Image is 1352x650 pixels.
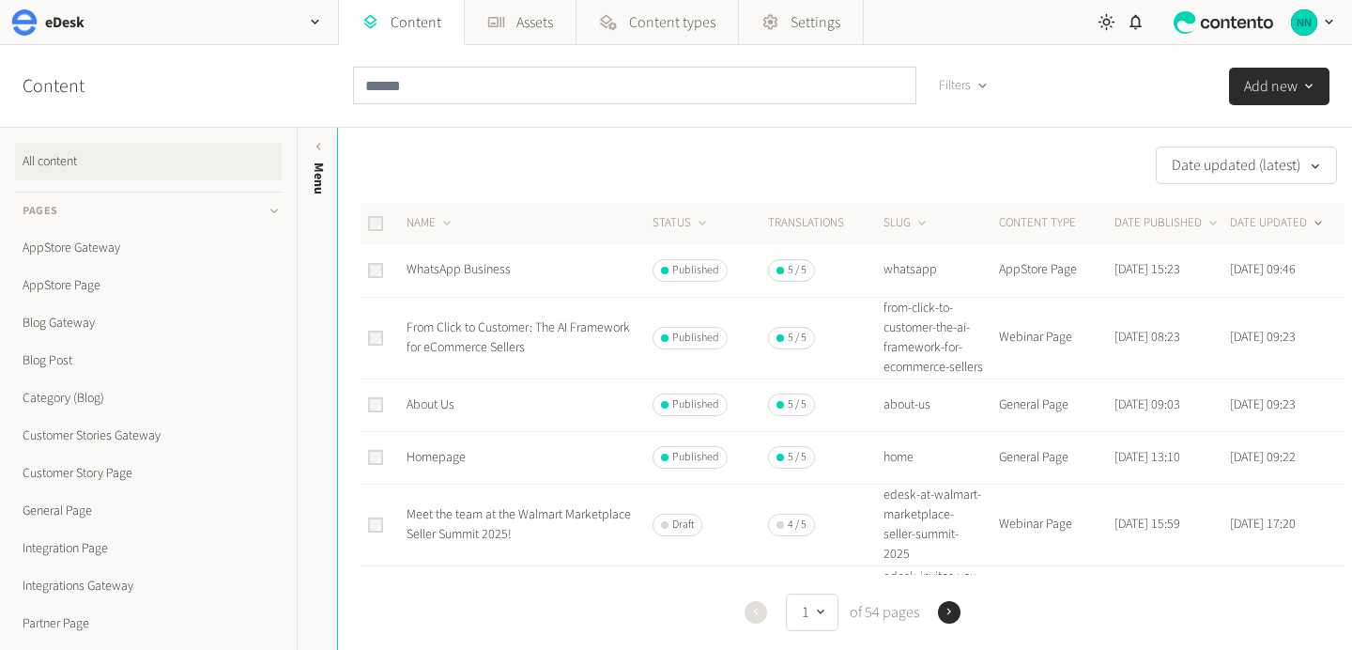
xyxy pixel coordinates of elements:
a: Integrations Gateway [15,567,282,605]
a: AppStore Page [15,267,282,304]
span: 5 / 5 [788,396,807,413]
button: 1 [786,594,838,631]
a: Category (Blog) [15,379,282,417]
span: Published [672,262,719,279]
a: Customer Story Page [15,455,282,492]
td: from-click-to-customer-the-ai-framework-for-ecommerce-sellers [883,297,998,379]
td: Webinar Page [998,484,1114,565]
time: [DATE] 15:23 [1114,260,1180,279]
button: SLUG [883,214,929,233]
button: Date updated (latest) [1156,147,1337,184]
td: whatsapp [883,244,998,297]
a: Blog Post [15,342,282,379]
button: DATE PUBLISHED [1114,214,1221,233]
time: [DATE] 09:03 [1114,395,1180,414]
span: 5 / 5 [788,449,807,466]
a: About Us [407,395,454,414]
span: Settings [791,11,840,34]
td: home [883,431,998,484]
h2: eDesk [45,11,84,34]
td: General Page [998,431,1114,484]
span: Published [672,449,719,466]
span: Filters [939,76,971,96]
time: [DATE] 17:20 [1230,515,1296,534]
span: Published [672,396,719,413]
img: Nikola Nikolov [1291,9,1317,36]
button: STATUS [653,214,710,233]
span: Menu [309,162,329,194]
span: Content types [629,11,715,34]
span: Draft [672,517,694,534]
time: [DATE] 09:22 [1230,448,1296,467]
th: Translations [767,203,883,244]
td: edesk-at-walmart-marketplace-seller-summit-2025 [883,484,998,565]
button: Add new [1229,68,1329,105]
img: eDesk [11,9,38,36]
button: DATE UPDATED [1230,214,1326,233]
span: 4 / 5 [788,517,807,534]
a: From Click to Customer: The AI Framework for eCommerce Sellers [407,318,630,357]
span: Pages [23,203,58,220]
a: AppStore Gateway [15,229,282,267]
span: 5 / 5 [788,262,807,279]
span: 5 / 5 [788,330,807,347]
td: about-us [883,379,998,431]
td: AppStore Page [998,244,1114,297]
a: Meet the team at the Walmart Marketplace Seller Summit 2025! [407,505,631,544]
time: [DATE] 09:23 [1230,395,1296,414]
time: [DATE] 08:23 [1114,328,1180,347]
a: General Page [15,492,282,530]
a: WhatsApp Business [407,260,511,279]
a: Integration Page [15,530,282,567]
time: [DATE] 09:46 [1230,260,1296,279]
h2: Content [23,72,128,101]
a: Homepage [407,448,466,467]
a: All content [15,143,282,180]
button: NAME [407,214,454,233]
a: Partner Page [15,605,282,642]
span: Published [672,330,719,347]
time: [DATE] 09:23 [1230,328,1296,347]
time: [DATE] 15:59 [1114,515,1180,534]
td: Webinar Page [998,297,1114,379]
time: [DATE] 13:10 [1114,448,1180,467]
a: Blog Gateway [15,304,282,342]
button: Filters [924,67,1004,104]
a: Customer Stories Gateway [15,417,282,455]
th: CONTENT TYPE [998,203,1114,244]
span: of 54 pages [846,601,919,624]
td: General Page [998,379,1114,431]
